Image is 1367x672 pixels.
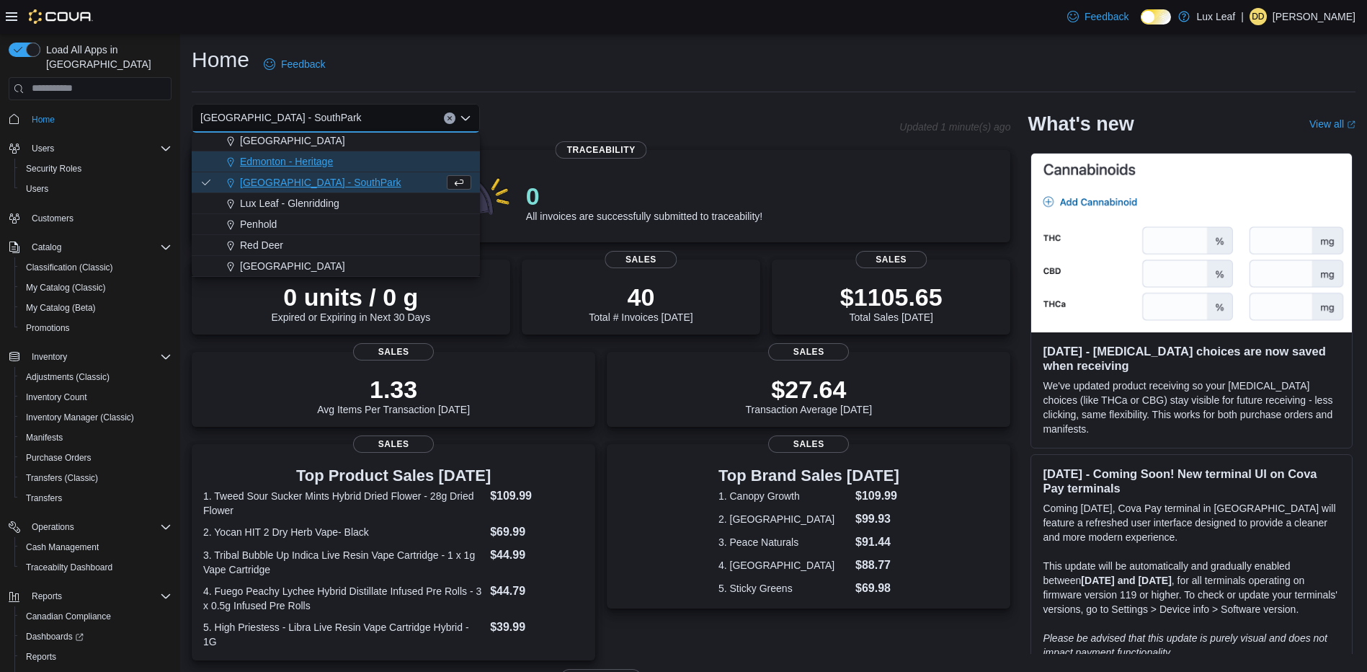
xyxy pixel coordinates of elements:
span: Dashboards [20,628,172,645]
span: Penhold [240,217,277,231]
h1: Home [192,45,249,74]
a: Inventory Count [20,389,93,406]
button: Reports [3,586,177,606]
span: Reports [20,648,172,666]
dd: $69.99 [490,523,584,541]
dd: $109.99 [855,487,899,505]
div: Expired or Expiring in Next 30 Days [271,283,430,323]
span: My Catalog (Beta) [20,299,172,317]
button: Classification (Classic) [14,257,177,278]
span: Catalog [32,242,61,253]
span: Traceabilty Dashboard [26,562,112,573]
button: Home [3,109,177,130]
span: Customers [32,213,74,224]
span: Home [32,114,55,125]
div: All invoices are successfully submitted to traceability! [526,182,762,222]
span: Promotions [26,322,70,334]
p: [PERSON_NAME] [1273,8,1355,25]
p: 0 [526,182,762,211]
dd: $91.44 [855,534,899,551]
p: 40 [589,283,693,311]
span: Customers [26,209,172,227]
button: Adjustments (Classic) [14,367,177,387]
p: Updated 1 minute(s) ago [899,121,1010,133]
p: Lux Leaf [1197,8,1236,25]
button: My Catalog (Classic) [14,278,177,298]
a: Transfers (Classic) [20,469,104,487]
span: Transfers [26,492,62,504]
span: Canadian Compliance [20,608,172,625]
dd: $44.99 [490,547,584,564]
p: | [1241,8,1244,25]
span: Sales [605,251,677,268]
span: Users [26,140,172,157]
h3: [DATE] - [MEDICAL_DATA] choices are now saved when receiving [1043,344,1340,373]
button: [GEOGRAPHIC_DATA] [192,131,480,151]
a: Feedback [1061,2,1134,31]
button: Inventory [3,347,177,367]
h3: [DATE] - Coming Soon! New terminal UI on Cova Pay terminals [1043,467,1340,495]
span: Operations [32,521,74,533]
span: Operations [26,518,172,536]
span: Users [20,180,172,198]
dt: 5. High Priestess - Libra Live Resin Vape Cartridge Hybrid - 1G [203,620,484,649]
h3: Top Brand Sales [DATE] [718,467,899,485]
dt: 2. [GEOGRAPHIC_DATA] [718,512,850,526]
a: Canadian Compliance [20,608,117,625]
span: DD [1252,8,1264,25]
span: Adjustments (Classic) [26,371,110,383]
span: Inventory Count [26,392,87,403]
button: Penhold [192,214,480,235]
dt: 2. Yocan HIT 2 Dry Herb Vape- Black [203,525,484,539]
p: This update will be automatically and gradually enabled between , for all terminals operating on ... [1043,559,1340,616]
button: Customers [3,208,177,229]
dt: 1. Canopy Growth [718,489,850,503]
button: Transfers (Classic) [14,468,177,488]
a: Purchase Orders [20,449,97,467]
input: Dark Mode [1141,9,1171,25]
a: Dashboards [20,628,89,645]
span: Sales [353,343,434,361]
button: Security Roles [14,159,177,179]
button: Inventory Manager (Classic) [14,407,177,428]
h3: Top Product Sales [DATE] [203,467,584,485]
dd: $109.99 [490,487,584,505]
span: Inventory Manager (Classic) [26,412,134,423]
button: Operations [3,517,177,537]
span: Users [32,143,54,154]
button: [GEOGRAPHIC_DATA] [192,256,480,277]
span: Home [26,110,172,128]
button: Traceabilty Dashboard [14,557,177,578]
span: Feedback [1085,9,1128,24]
dd: $44.79 [490,583,584,600]
a: My Catalog (Beta) [20,299,102,317]
button: Transfers [14,488,177,508]
button: Reports [26,588,68,605]
span: Classification (Classic) [26,262,113,273]
button: Promotions [14,318,177,338]
span: Inventory Count [20,389,172,406]
button: Canadian Compliance [14,606,177,627]
dd: $39.99 [490,619,584,636]
button: Manifests [14,428,177,448]
button: Cash Management [14,537,177,557]
div: Total # Invoices [DATE] [589,283,693,323]
span: Reports [32,591,62,602]
span: [GEOGRAPHIC_DATA] - SouthPark [200,109,362,126]
span: [GEOGRAPHIC_DATA] [240,133,345,148]
dd: $69.98 [855,580,899,597]
span: Sales [768,436,849,453]
a: Security Roles [20,160,87,177]
button: Reports [14,647,177,667]
span: Edmonton - Heritage [240,154,333,169]
span: Users [26,183,48,195]
span: Canadian Compliance [26,611,111,622]
span: Purchase Orders [20,449,172,467]
span: Load All Apps in [GEOGRAPHIC_DATA] [40,43,172,71]
dt: 1. Tweed Sour Sucker Mints Hybrid Dried Flower - 28g Dried Flower [203,489,484,518]
svg: External link [1347,120,1355,129]
span: My Catalog (Classic) [26,282,106,293]
span: Sales [855,251,927,268]
dd: $99.93 [855,510,899,528]
span: Transfers (Classic) [26,472,98,484]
